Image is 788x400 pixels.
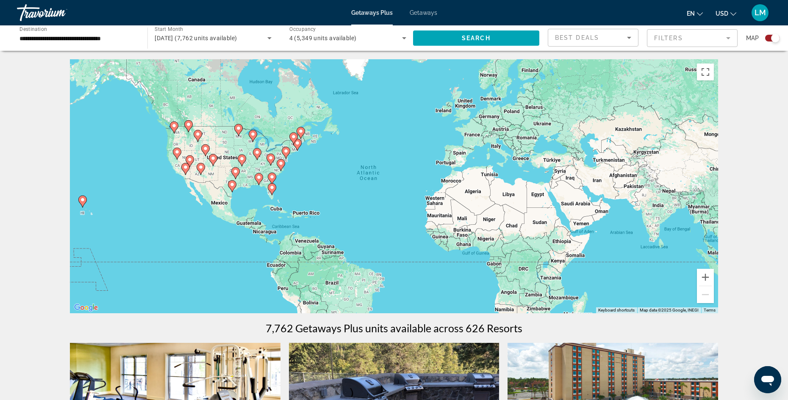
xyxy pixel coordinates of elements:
button: Change currency [716,7,736,19]
span: [DATE] (7,762 units available) [155,35,237,41]
iframe: Button to launch messaging window [754,366,781,393]
span: LM [755,8,766,17]
button: Zoom out [697,286,714,303]
span: 4 (5,349 units available) [289,35,357,41]
button: Change language [687,7,703,19]
span: USD [716,10,728,17]
a: Getaways Plus [351,9,393,16]
h1: 7,762 Getaways Plus units available across 626 Resorts [266,322,522,334]
button: Search [413,30,539,46]
span: Destination [19,26,47,32]
span: Search [462,35,491,41]
a: Terms (opens in new tab) [704,308,716,312]
span: Start Month [155,26,183,32]
button: Zoom in [697,269,714,286]
button: Filter [647,29,738,47]
span: en [687,10,695,17]
span: Map [746,32,759,44]
a: Getaways [410,9,437,16]
button: Keyboard shortcuts [598,307,635,313]
mat-select: Sort by [555,33,631,43]
span: Best Deals [555,34,599,41]
button: Toggle fullscreen view [697,63,714,80]
a: Travorium [17,2,102,24]
img: Google [72,302,100,313]
span: Occupancy [289,26,316,32]
button: User Menu [749,4,771,22]
a: Open this area in Google Maps (opens a new window) [72,302,100,313]
span: Map data ©2025 Google, INEGI [640,308,699,312]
